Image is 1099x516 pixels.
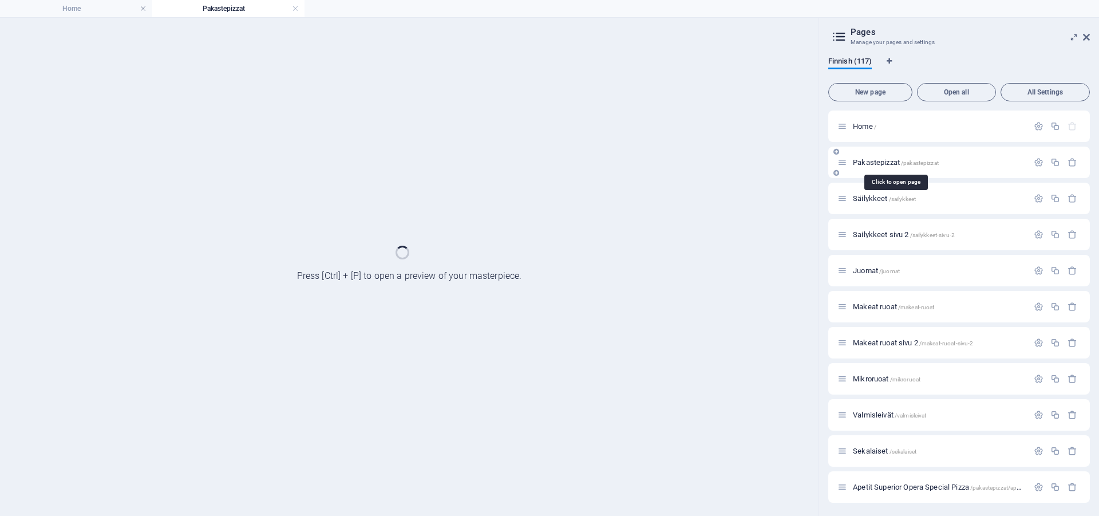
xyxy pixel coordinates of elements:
div: Remove [1068,230,1077,239]
div: Settings [1034,482,1043,492]
div: Remove [1068,266,1077,275]
div: Remove [1068,410,1077,420]
span: /sekalaiset [890,448,917,455]
div: Duplicate [1050,410,1060,420]
span: Click to open page [853,375,920,383]
div: Duplicate [1050,302,1060,312]
div: Duplicate [1050,266,1060,275]
div: Pakastepizzat/pakastepizzat [849,159,1028,166]
div: Settings [1034,121,1043,131]
div: Remove [1068,446,1077,456]
h3: Manage your pages and settings [851,37,1067,48]
div: Remove [1068,157,1077,167]
div: Settings [1034,266,1043,275]
div: Mikroruoat/mikroruoat [849,375,1028,383]
div: Remove [1068,302,1077,312]
span: Click to open page [853,194,916,203]
span: Click to open page [853,302,934,311]
div: Settings [1034,194,1043,203]
span: /makeat-ruoat-sivu-2 [919,340,974,346]
div: Duplicate [1050,121,1060,131]
div: Settings [1034,446,1043,456]
span: Open all [922,89,991,96]
span: /mikroruoat [890,376,921,383]
div: Juomat/juomat [849,267,1028,274]
div: Duplicate [1050,157,1060,167]
span: Click to open page [853,411,926,419]
div: Settings [1034,338,1043,348]
div: Remove [1068,338,1077,348]
div: Settings [1034,410,1043,420]
div: Home/ [849,123,1028,130]
span: Click to open page [853,447,916,455]
div: Valmisleivät/valmisleivat [849,411,1028,419]
span: /valmisleivat [895,412,927,419]
span: Click to open page [853,122,876,131]
div: Duplicate [1050,230,1060,239]
span: / [874,124,876,130]
div: Settings [1034,302,1043,312]
div: Settings [1034,157,1043,167]
span: /pakastepizzat/apetit-superior-opera-special-pizza [970,485,1099,491]
div: Duplicate [1050,482,1060,492]
span: All Settings [1006,89,1085,96]
div: Duplicate [1050,446,1060,456]
span: New page [833,89,907,96]
span: Pakastepizzat [853,158,939,167]
div: Makeat ruoat/makeat-ruoat [849,303,1028,310]
div: Duplicate [1050,194,1060,203]
button: New page [828,83,912,101]
div: Language Tabs [828,57,1090,78]
div: Säilykkeet/sailykkeet [849,195,1028,202]
span: Finnish (117) [828,54,872,70]
div: Duplicate [1050,374,1060,384]
div: Makeat ruoat sivu 2/makeat-ruoat-sivu-2 [849,339,1028,346]
button: All Settings [1001,83,1090,101]
h4: Pakastepizzat [152,2,305,15]
div: The startpage cannot be deleted [1068,121,1077,131]
div: Settings [1034,230,1043,239]
span: Click to open page [853,230,955,239]
h2: Pages [851,27,1090,37]
span: /pakastepizzat [901,160,939,166]
div: Remove [1068,374,1077,384]
span: /sailykkeet-sivu-2 [910,232,955,238]
span: /juomat [879,268,900,274]
span: /makeat-ruoat [898,304,935,310]
span: /sailykkeet [889,196,916,202]
span: Click to open page [853,266,900,275]
span: Click to open page [853,338,973,347]
div: Sekalaiset/sekalaiset [849,447,1028,455]
div: Apetit Superior Opera Special Pizza/pakastepizzat/apetit-superior-opera-special-pizza [849,483,1028,491]
div: Remove [1068,194,1077,203]
div: Sailykkeet sivu 2/sailykkeet-sivu-2 [849,231,1028,238]
button: Open all [917,83,996,101]
span: Click to open page [853,483,1099,491]
div: Duplicate [1050,338,1060,348]
div: Settings [1034,374,1043,384]
div: Remove [1068,482,1077,492]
